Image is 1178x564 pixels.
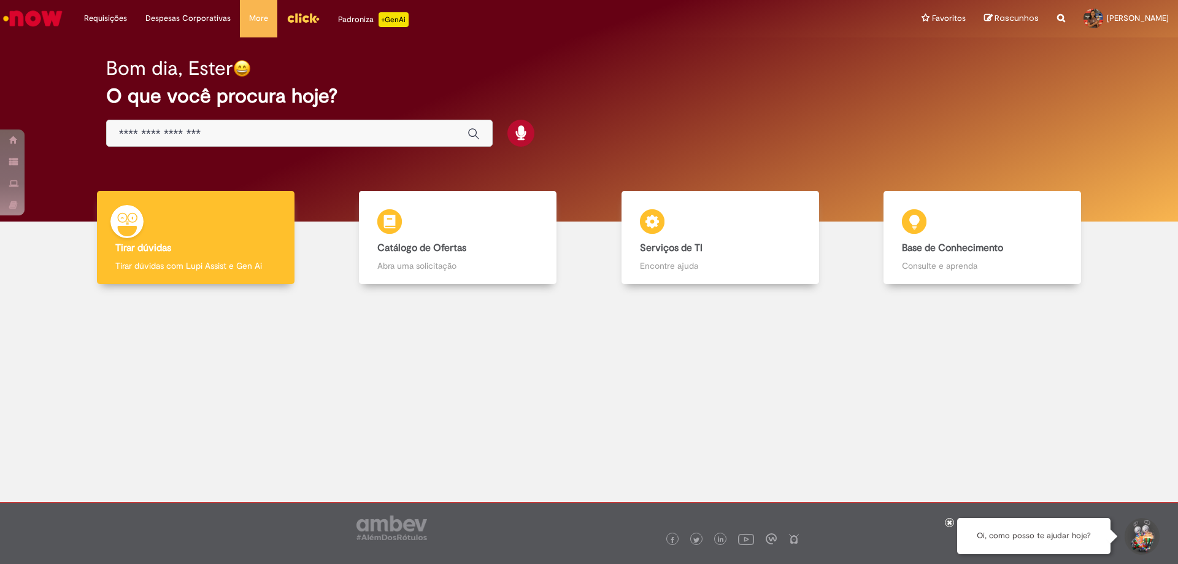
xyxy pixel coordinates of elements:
div: Oi, como posso te ajudar hoje? [957,518,1111,554]
img: logo_footer_twitter.png [693,537,699,543]
img: logo_footer_youtube.png [738,531,754,547]
img: happy-face.png [233,60,251,77]
img: ServiceNow [1,6,64,31]
h2: O que você procura hoje? [106,85,1072,107]
button: Iniciar Conversa de Suporte [1123,518,1160,555]
span: Rascunhos [995,12,1039,24]
a: Serviços de TI Encontre ajuda [589,191,852,285]
span: Despesas Corporativas [145,12,231,25]
a: Tirar dúvidas Tirar dúvidas com Lupi Assist e Gen Ai [64,191,327,285]
span: [PERSON_NAME] [1107,13,1169,23]
img: logo_footer_workplace.png [766,533,777,544]
p: Tirar dúvidas com Lupi Assist e Gen Ai [115,260,276,272]
b: Base de Conhecimento [902,242,1003,254]
span: Favoritos [932,12,966,25]
b: Catálogo de Ofertas [377,242,466,254]
p: Consulte e aprenda [902,260,1063,272]
p: Abra uma solicitação [377,260,538,272]
a: Catálogo de Ofertas Abra uma solicitação [327,191,590,285]
div: Padroniza [338,12,409,27]
b: Serviços de TI [640,242,703,254]
p: +GenAi [379,12,409,27]
a: Base de Conhecimento Consulte e aprenda [852,191,1114,285]
span: More [249,12,268,25]
img: logo_footer_naosei.png [788,533,799,544]
h2: Bom dia, Ester [106,58,233,79]
b: Tirar dúvidas [115,242,171,254]
img: logo_footer_linkedin.png [718,536,724,544]
img: logo_footer_ambev_rotulo_gray.png [356,516,427,540]
span: Requisições [84,12,127,25]
img: click_logo_yellow_360x200.png [287,9,320,27]
a: Rascunhos [984,13,1039,25]
p: Encontre ajuda [640,260,801,272]
img: logo_footer_facebook.png [669,537,676,543]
